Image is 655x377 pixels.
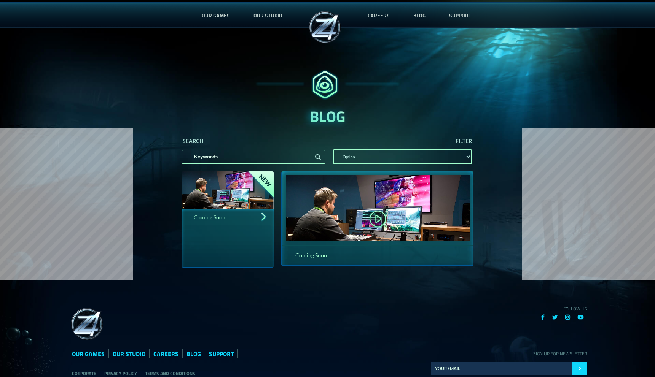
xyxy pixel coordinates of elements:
[260,211,267,222] img: img
[190,3,242,28] a: OUR GAMES
[310,105,345,128] b: BLOG
[209,349,234,358] a: SUPPORT
[242,3,294,28] a: OUR STUDIO
[113,349,145,358] a: OUR STUDIO
[180,138,206,148] label: SEARCH
[145,370,195,377] a: TERMS AND CONDITIONS
[72,370,96,377] a: CORPORATE
[182,150,325,164] input: Keywords
[402,3,437,28] a: BLOG
[356,3,402,28] a: CAREERS
[104,370,137,377] a: PRIVACY POLICY
[249,67,406,103] img: palace
[431,362,572,375] input: E-mail
[367,207,389,231] img: video
[277,171,477,267] a: video Coming Soon
[572,362,587,375] input: Submit
[437,3,483,28] a: SUPPORT
[456,138,476,148] label: FILTER
[72,349,105,358] a: OUR GAMES
[186,349,201,358] a: BLOG
[68,305,106,343] img: grid
[431,305,587,312] p: FOLLOW US
[178,171,278,268] a: palace Coming Soon img
[284,247,376,263] h1: Coming Soon
[153,349,178,358] a: CAREERS
[234,171,274,213] img: palace
[306,8,344,46] img: palace
[431,350,587,357] p: SIGN UP FOR NEWSLETTER
[182,209,275,225] h1: Coming Soon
